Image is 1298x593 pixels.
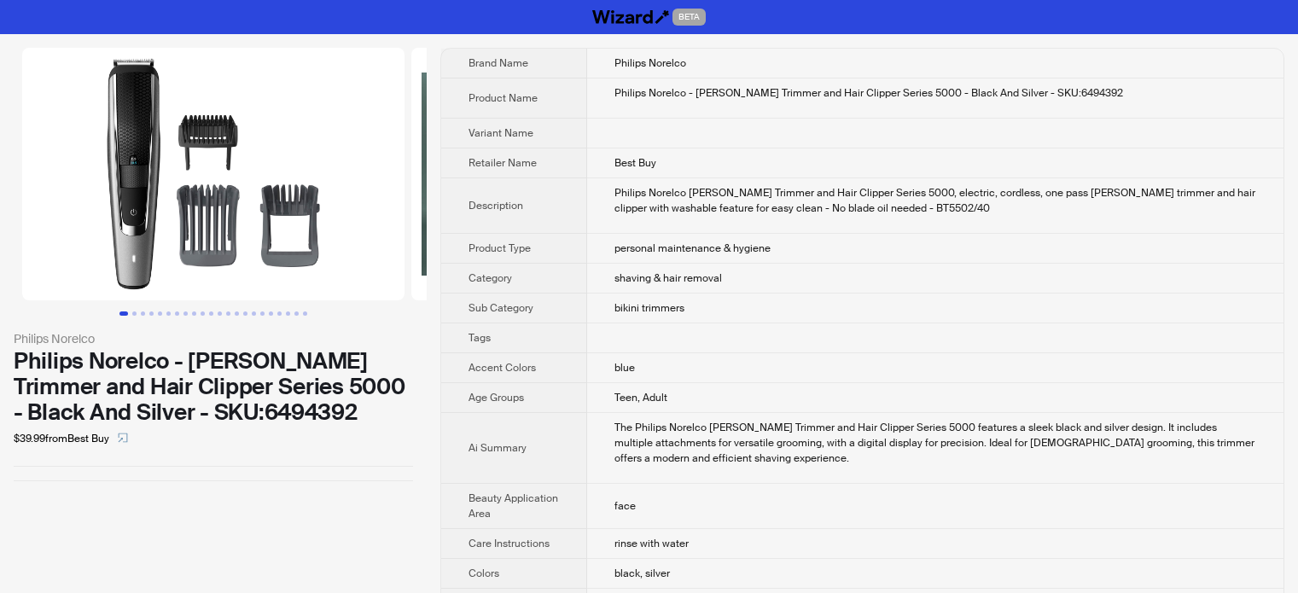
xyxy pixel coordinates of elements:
span: Beauty Application Area [469,491,558,520]
span: Description [469,199,523,212]
button: Go to slide 13 [226,311,230,316]
span: Product Name [469,91,538,105]
button: Go to slide 9 [192,311,196,316]
span: Product Type [469,241,531,255]
span: shaving & hair removal [614,271,722,285]
button: Go to slide 16 [252,311,256,316]
button: Go to slide 17 [260,311,265,316]
button: Go to slide 19 [277,311,282,316]
button: Go to slide 12 [218,311,222,316]
button: Go to slide 10 [201,311,205,316]
span: bikini trimmers [614,301,684,315]
button: Go to slide 4 [149,311,154,316]
span: Care Instructions [469,537,550,550]
button: Go to slide 1 [119,311,128,316]
img: Philips Norelco - Beard Trimmer and Hair Clipper Series 5000 - Black And Silver - SKU:6494392 ima... [411,48,794,300]
span: BETA [672,9,706,26]
button: Go to slide 15 [243,311,247,316]
img: Philips Norelco - Beard Trimmer and Hair Clipper Series 5000 - Black And Silver - SKU:6494392 ima... [22,48,405,300]
span: Ai Summary [469,441,527,455]
span: Category [469,271,512,285]
span: Variant Name [469,126,533,140]
span: Age Groups [469,391,524,404]
span: Philips Norelco [614,56,686,70]
span: Retailer Name [469,156,537,170]
span: blue [614,361,635,375]
button: Go to slide 14 [235,311,239,316]
div: Philips Norelco - [PERSON_NAME] Trimmer and Hair Clipper Series 5000 - Black And Silver - SKU:649... [14,348,413,425]
span: Tags [469,331,491,345]
button: Go to slide 20 [286,311,290,316]
div: Philips Norelco - Beard Trimmer and Hair Clipper Series 5000 - Black And Silver - SKU:6494392 [614,85,1256,101]
button: Go to slide 21 [294,311,299,316]
span: Best Buy [614,156,656,170]
span: Accent Colors [469,361,536,375]
span: Teen, Adult [614,391,667,404]
span: Brand Name [469,56,528,70]
button: Go to slide 11 [209,311,213,316]
div: $39.99 from Best Buy [14,425,413,452]
div: The Philips Norelco Beard Trimmer and Hair Clipper Series 5000 features a sleek black and silver ... [614,420,1256,466]
span: Colors [469,567,499,580]
span: personal maintenance & hygiene [614,241,771,255]
span: black, silver [614,567,670,580]
button: Go to slide 3 [141,311,145,316]
button: Go to slide 2 [132,311,137,316]
div: Philips Norelco [14,329,413,348]
span: rinse with water [614,537,689,550]
button: Go to slide 5 [158,311,162,316]
button: Go to slide 22 [303,311,307,316]
span: face [614,499,636,513]
button: Go to slide 18 [269,311,273,316]
button: Go to slide 8 [183,311,188,316]
button: Go to slide 6 [166,311,171,316]
div: Philips Norelco Beard Trimmer and Hair Clipper Series 5000, electric, cordless, one pass beard tr... [614,185,1256,216]
span: Sub Category [469,301,533,315]
span: select [118,433,128,443]
button: Go to slide 7 [175,311,179,316]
